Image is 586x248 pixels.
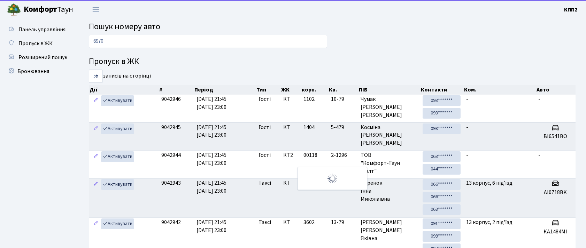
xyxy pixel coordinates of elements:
[327,173,338,184] img: Обробка...
[161,218,181,226] span: 9042942
[259,123,271,131] span: Гості
[92,123,100,134] a: Редагувати
[303,123,315,131] span: 1404
[303,151,317,159] span: 00118
[89,70,103,83] select: записів на сторінці
[420,85,464,95] th: Контакти
[24,4,73,16] span: Таун
[3,64,73,78] a: Бронювання
[194,85,256,95] th: Період
[101,95,134,106] a: Активувати
[92,95,100,106] a: Редагувати
[18,54,67,61] span: Розширений пошук
[328,85,358,95] th: Кв.
[3,50,73,64] a: Розширений пошук
[7,3,21,17] img: logo.png
[361,95,417,119] span: Чумак [PERSON_NAME] [PERSON_NAME]
[283,151,298,159] span: КТ2
[159,85,194,95] th: #
[331,123,355,131] span: 5-479
[18,40,53,47] span: Пропуск в ЖК
[538,189,573,196] h5: AI0718BK
[161,179,181,187] span: 9042943
[283,218,298,226] span: КТ
[538,151,540,159] span: -
[283,95,298,103] span: КТ
[101,151,134,162] a: Активувати
[89,70,151,83] label: записів на сторінці
[259,218,271,226] span: Таксі
[89,21,160,33] span: Пошук номеру авто
[301,85,329,95] th: корп.
[101,179,134,190] a: Активувати
[89,85,159,95] th: Дії
[89,57,576,67] h4: Пропуск в ЖК
[92,151,100,162] a: Редагувати
[101,123,134,134] a: Активувати
[196,123,226,139] span: [DATE] 21:45 [DATE] 23:00
[361,218,417,242] span: [PERSON_NAME] [PERSON_NAME] Яківна
[564,6,578,14] a: КПП2
[18,26,65,33] span: Панель управління
[361,179,417,203] span: Царенок Інна Миколаївна
[24,4,57,15] b: Комфорт
[361,123,417,147] span: Косміна [PERSON_NAME] [PERSON_NAME]
[538,133,573,140] h5: BI6541BO
[161,123,181,131] span: 9042945
[256,85,280,95] th: Тип
[92,179,100,190] a: Редагувати
[92,218,100,229] a: Редагувати
[466,151,468,159] span: -
[101,218,134,229] a: Активувати
[87,4,105,15] button: Переключити навігацію
[259,179,271,187] span: Таксі
[259,95,271,103] span: Гості
[466,218,512,226] span: 13 корпус, 2 під'їзд
[280,85,301,95] th: ЖК
[538,229,573,235] h5: КА1484МІ
[303,218,315,226] span: 3602
[259,151,271,159] span: Гості
[466,179,512,187] span: 13 корпус, 6 під'їзд
[331,151,355,159] span: 2-1296
[196,95,226,111] span: [DATE] 21:45 [DATE] 23:00
[536,85,576,95] th: Авто
[538,95,540,103] span: -
[463,85,535,95] th: Ком.
[283,123,298,131] span: КТ
[466,95,468,103] span: -
[466,123,468,131] span: -
[161,151,181,159] span: 9042944
[161,95,181,103] span: 9042946
[89,35,327,48] input: Пошук
[331,218,355,226] span: 13-79
[3,23,73,37] a: Панель управління
[196,218,226,234] span: [DATE] 21:45 [DATE] 23:00
[358,85,420,95] th: ПІБ
[196,151,226,167] span: [DATE] 21:45 [DATE] 23:00
[3,37,73,50] a: Пропуск в ЖК
[17,67,49,75] span: Бронювання
[361,151,417,175] span: ТОВ "Комфорт-Таун Ріелт"
[303,95,315,103] span: 1102
[331,95,355,103] span: 10-79
[196,179,226,195] span: [DATE] 21:45 [DATE] 23:00
[283,179,298,187] span: КТ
